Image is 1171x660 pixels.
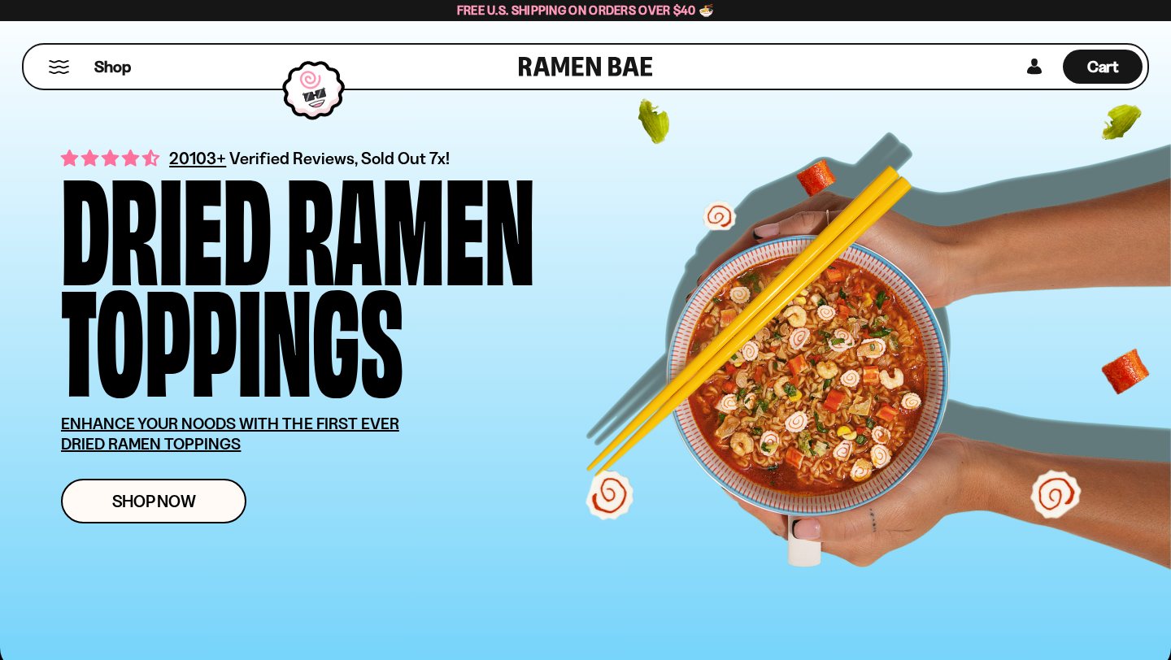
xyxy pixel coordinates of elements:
span: Shop [94,56,131,78]
u: ENHANCE YOUR NOODS WITH THE FIRST EVER DRIED RAMEN TOPPINGS [61,414,399,454]
div: Ramen [286,167,535,278]
a: Shop Now [61,479,246,523]
span: Free U.S. Shipping on Orders over $40 🍜 [457,2,715,18]
a: Shop [94,50,131,84]
a: Cart [1063,45,1143,89]
button: Mobile Menu Trigger [48,60,70,74]
div: Dried [61,167,272,278]
span: Cart [1087,57,1119,76]
div: Toppings [61,278,403,389]
span: Shop Now [112,493,196,510]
